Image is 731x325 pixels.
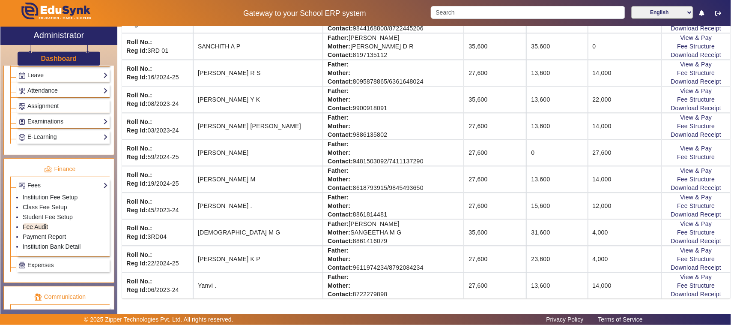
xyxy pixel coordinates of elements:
td: 35,600 [464,219,526,246]
td: [PERSON_NAME] K P [193,246,323,272]
td: [PERSON_NAME] SANGEETHA M G 8861416079 [323,219,464,246]
strong: Reg Id: [126,180,147,187]
p: Communication [10,292,110,301]
strong: Mother: [328,202,350,209]
td: SANCHITH A P [193,33,323,60]
td: [PERSON_NAME] R S [193,60,323,86]
strong: Mother: [328,96,350,103]
td: 06/2023-24 [122,272,193,298]
td: 27,600 [464,246,526,272]
td: 4,000 [588,219,662,246]
td: 13,600 [526,86,588,113]
strong: Reg Id: [126,233,147,240]
strong: Contact: [328,211,353,218]
td: [DEMOGRAPHIC_DATA] M G [193,219,323,246]
strong: Roll No.: [126,39,152,45]
strong: Roll No.: [126,251,152,258]
td: 27,600 [464,139,526,166]
td: 13,600 [526,166,588,193]
a: Institution Fee Setup [23,194,78,201]
a: Fee Structure [677,69,715,76]
strong: Father: [328,114,349,121]
strong: Contact: [328,291,353,298]
td: 14,000 [588,60,662,86]
a: Download Receipt [671,291,722,298]
td: 9481503092/7411137290 [323,139,464,166]
strong: Mother: [328,229,350,236]
strong: Father: [328,34,349,41]
a: Download Receipt [671,105,722,111]
td: 31,600 [526,219,588,246]
strong: Roll No.: [126,65,152,72]
a: Download Receipt [671,184,722,191]
h2: Administrator [33,30,84,40]
strong: Mother: [328,282,350,289]
a: Download Receipt [671,78,722,85]
strong: Contact: [328,105,353,111]
a: Fee Structure [677,153,715,160]
a: Dashboard [41,54,78,63]
strong: Contact: [328,78,353,85]
strong: Reg Id: [126,286,147,293]
td: 0 [526,139,588,166]
td: 9611974234/8792084234 [323,246,464,272]
a: Download Receipt [671,131,722,138]
strong: Contact: [328,51,353,58]
strong: Father: [328,274,349,280]
a: Fee Structure [677,43,715,50]
a: View & Pay [680,247,712,254]
td: [PERSON_NAME] Y K [193,86,323,113]
a: Student Fee Setup [23,214,73,220]
td: 9886135802 [323,113,464,139]
img: communication.png [34,293,42,301]
img: Payroll.png [19,262,25,268]
td: 23,600 [526,246,588,272]
a: Fee Audit [23,223,48,230]
strong: Father: [328,167,349,174]
h5: Gateway to your School ERP system [188,9,422,18]
strong: Mother: [328,149,350,156]
td: 15,600 [526,193,588,219]
td: 27,600 [464,272,526,298]
a: View & Pay [680,61,712,68]
td: 35,600 [526,33,588,60]
td: 08/2023-24 [122,86,193,113]
a: Download Receipt [671,264,722,271]
strong: Roll No.: [126,118,152,125]
strong: Contact: [328,238,353,244]
strong: Contact: [328,184,353,191]
td: 22/2024-25 [122,246,193,272]
a: View & Pay [680,274,712,280]
a: Download Receipt [671,238,722,244]
td: 9900918091 [323,86,464,113]
td: 8618793915/9845493650 [323,166,464,193]
strong: Reg Id: [126,100,147,107]
a: View & Pay [680,34,712,41]
a: Assignment [18,101,108,111]
a: Download Receipt [671,211,722,218]
strong: Father: [328,247,349,254]
td: 14,000 [588,113,662,139]
td: [PERSON_NAME] [PERSON_NAME] D R 8197135112 [323,33,464,60]
strong: Contact: [328,158,353,165]
td: 12,000 [588,193,662,219]
strong: Father: [328,61,349,68]
strong: Father: [328,87,349,94]
a: View & Pay [680,167,712,174]
td: 35,600 [464,86,526,113]
td: 27,600 [464,60,526,86]
td: 14,000 [588,166,662,193]
p: Finance [10,165,110,174]
a: View & Pay [680,194,712,201]
strong: Reg Id: [126,74,147,81]
a: Fee Structure [677,96,715,103]
strong: Roll No.: [126,92,152,99]
td: 3RD04 [122,219,193,246]
strong: Contact: [328,25,353,32]
td: 13,600 [526,113,588,139]
td: 27,600 [588,139,662,166]
strong: Contact: [328,131,353,138]
h3: Dashboard [41,54,77,63]
td: 27,600 [464,166,526,193]
a: Administrator [0,27,117,45]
